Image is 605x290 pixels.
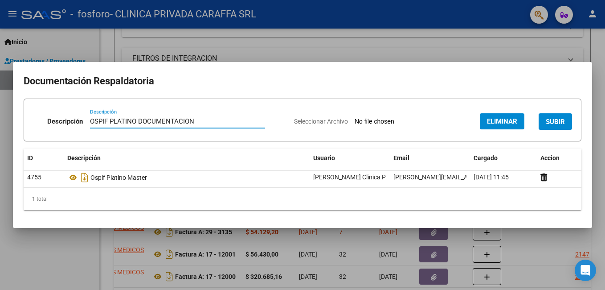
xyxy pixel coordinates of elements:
[64,149,310,168] datatable-header-cell: Descripción
[313,174,507,181] span: [PERSON_NAME] Clinica Privada Velez Sarfield ([GEOGRAPHIC_DATA])
[27,154,33,162] span: ID
[474,174,509,181] span: [DATE] 11:45
[24,149,64,168] datatable-header-cell: ID
[79,170,90,185] i: Descargar documento
[67,170,306,185] div: Ospif Platino Master
[470,149,537,168] datatable-header-cell: Cargado
[474,154,498,162] span: Cargado
[27,174,41,181] span: 4755
[487,117,517,125] span: Eliminar
[390,149,470,168] datatable-header-cell: Email
[310,149,390,168] datatable-header-cell: Usuario
[537,149,581,168] datatable-header-cell: Accion
[24,73,581,90] h2: Documentación Respaldatoria
[540,154,560,162] span: Accion
[67,154,101,162] span: Descripción
[393,154,409,162] span: Email
[47,116,83,127] p: Descripción
[24,188,581,210] div: 1 total
[313,154,335,162] span: Usuario
[546,118,565,126] span: SUBIR
[294,118,348,125] span: Seleccionar Archivo
[480,113,524,129] button: Eliminar
[393,174,540,181] span: [PERSON_NAME][EMAIL_ADDRESS][DOMAIN_NAME]
[575,260,596,281] div: Open Intercom Messenger
[539,113,572,130] button: SUBIR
